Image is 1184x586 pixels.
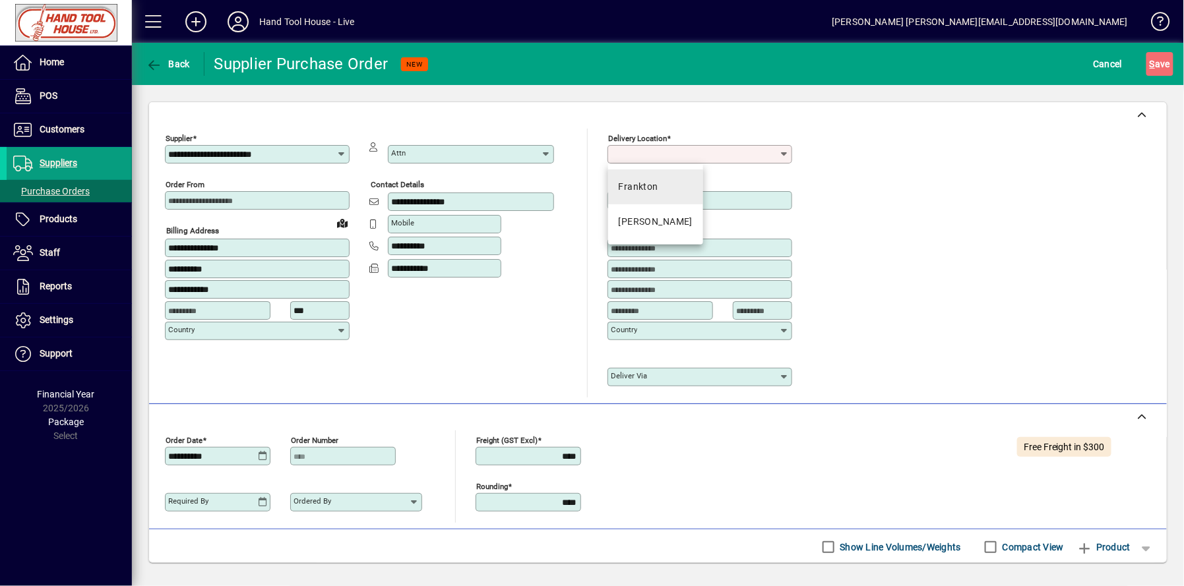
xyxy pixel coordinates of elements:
[38,389,95,399] span: Financial Year
[291,435,338,444] mat-label: Order number
[619,180,659,194] div: Frankton
[476,435,538,444] mat-label: Freight (GST excl)
[7,337,132,370] a: Support
[40,214,77,224] span: Products
[40,158,77,168] span: Suppliers
[1094,53,1123,74] span: Cancel
[391,148,406,158] mat-label: Attn
[406,60,423,69] span: NEW
[40,314,73,325] span: Settings
[1090,52,1126,76] button: Cancel
[142,52,193,76] button: Back
[476,481,508,490] mat-label: Rounding
[608,204,704,239] mat-option: Te Rapa
[1150,53,1170,74] span: ave
[391,218,414,227] mat-label: Mobile
[332,212,353,233] a: View on map
[7,237,132,270] a: Staff
[1146,52,1173,76] button: Save
[214,53,389,74] div: Supplier Purchase Order
[294,496,331,506] mat-label: Ordered by
[611,371,647,380] mat-label: Deliver via
[1024,442,1105,452] span: Free Freight in $300
[608,169,704,204] mat-option: Frankton
[7,180,132,202] a: Purchase Orders
[146,59,190,69] span: Back
[832,11,1128,32] div: [PERSON_NAME] [PERSON_NAME][EMAIL_ADDRESS][DOMAIN_NAME]
[7,80,132,113] a: POS
[40,281,72,291] span: Reports
[168,325,195,334] mat-label: Country
[13,186,90,196] span: Purchase Orders
[1071,535,1137,559] button: Product
[40,348,73,359] span: Support
[7,46,132,79] a: Home
[168,496,208,506] mat-label: Required by
[217,10,259,34] button: Profile
[838,541,961,554] label: Show Line Volumes/Weights
[259,11,355,32] div: Hand Tool House - Live
[175,10,217,34] button: Add
[1150,59,1155,69] span: S
[7,270,132,303] a: Reports
[1141,3,1168,45] a: Knowledge Base
[40,247,60,258] span: Staff
[7,113,132,146] a: Customers
[40,57,64,67] span: Home
[166,180,204,189] mat-label: Order from
[7,304,132,337] a: Settings
[40,90,57,101] span: POS
[7,203,132,236] a: Products
[40,124,84,134] span: Customers
[1077,537,1131,558] span: Product
[166,435,203,444] mat-label: Order date
[48,417,84,427] span: Package
[608,134,667,143] mat-label: Delivery Location
[166,134,193,143] mat-label: Supplier
[611,325,637,334] mat-label: Country
[619,215,693,229] div: [PERSON_NAME]
[1000,541,1064,554] label: Compact View
[132,52,204,76] app-page-header-button: Back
